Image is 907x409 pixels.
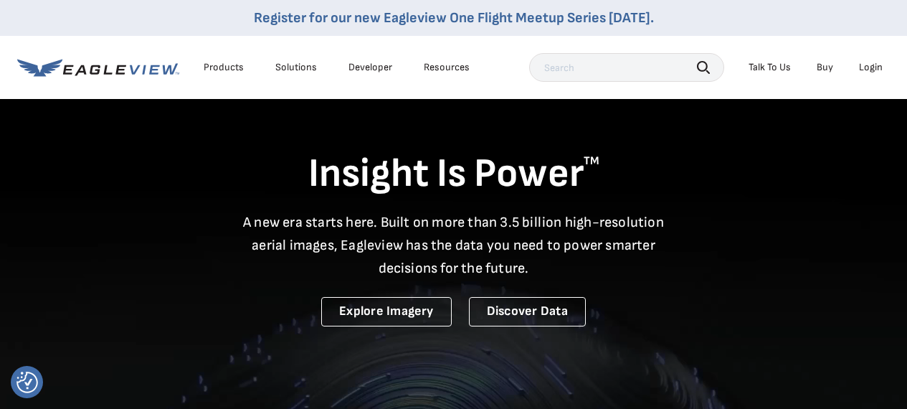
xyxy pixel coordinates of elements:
a: Discover Data [469,297,586,326]
div: Login [859,61,883,74]
div: Resources [424,61,470,74]
h1: Insight Is Power [17,149,890,199]
input: Search [529,53,724,82]
a: Register for our new Eagleview One Flight Meetup Series [DATE]. [254,9,654,27]
img: Revisit consent button [16,372,38,393]
div: Products [204,61,244,74]
a: Explore Imagery [321,297,452,326]
button: Consent Preferences [16,372,38,393]
a: Developer [348,61,392,74]
sup: TM [584,154,599,168]
div: Solutions [275,61,317,74]
div: Talk To Us [749,61,791,74]
p: A new era starts here. Built on more than 3.5 billion high-resolution aerial images, Eagleview ha... [234,211,673,280]
a: Buy [817,61,833,74]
